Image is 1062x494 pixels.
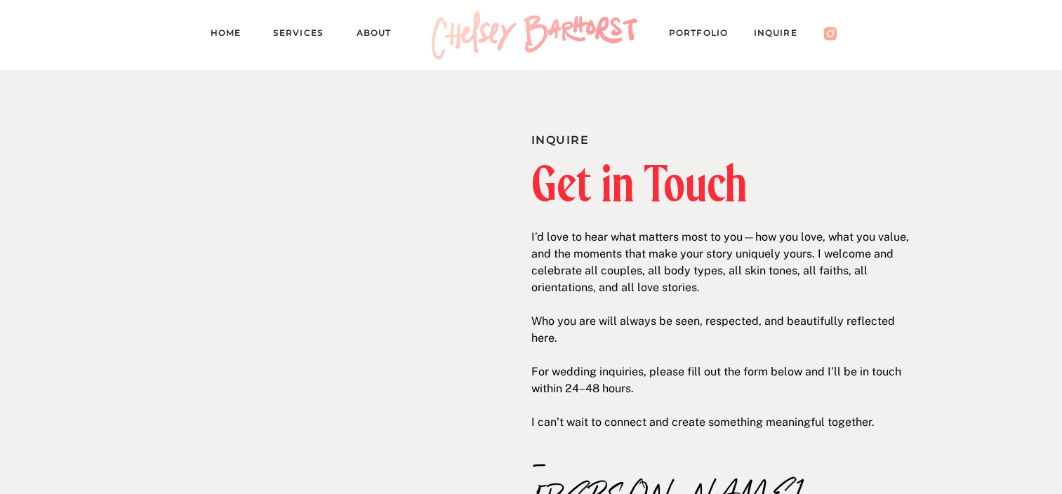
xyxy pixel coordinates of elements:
a: Inquire [754,25,811,45]
h1: Inquire [531,131,830,145]
a: About [357,25,405,45]
p: I’d love to hear what matters most to you—how you love, what you value, and the moments that make... [531,229,911,393]
a: Services [273,25,336,45]
h2: Get in Touch [531,159,907,208]
a: Home [211,25,253,45]
a: PORTFOLIO [669,25,742,45]
p: –[PERSON_NAME] [531,446,653,476]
